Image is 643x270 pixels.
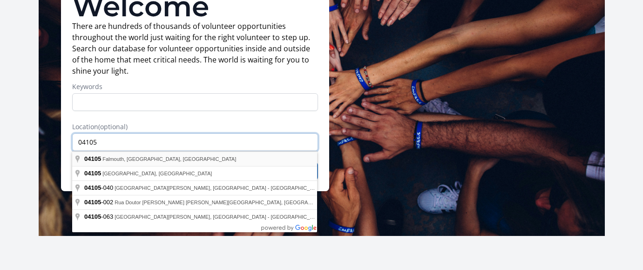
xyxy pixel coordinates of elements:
[84,170,101,177] span: 04105
[72,133,318,151] input: Enter a location
[102,171,212,176] span: [GEOGRAPHIC_DATA], [GEOGRAPHIC_DATA]
[115,200,470,205] span: Rua Doutor [PERSON_NAME] [PERSON_NAME][GEOGRAPHIC_DATA], [GEOGRAPHIC_DATA] - State of [GEOGRAPHIC...
[84,213,115,220] span: -063
[115,185,380,191] span: [GEOGRAPHIC_DATA][PERSON_NAME], [GEOGRAPHIC_DATA] - [GEOGRAPHIC_DATA], [GEOGRAPHIC_DATA]
[72,122,318,132] label: Location
[84,155,101,162] span: 04105
[72,82,318,91] label: Keywords
[84,184,115,191] span: -040
[84,199,101,206] span: 04105
[72,21,318,76] p: There are hundreds of thousands of volunteer opportunities throughout the world just waiting for ...
[115,214,380,220] span: [GEOGRAPHIC_DATA][PERSON_NAME], [GEOGRAPHIC_DATA] - [GEOGRAPHIC_DATA], [GEOGRAPHIC_DATA]
[102,156,236,162] span: Falmouth, [GEOGRAPHIC_DATA], [GEOGRAPHIC_DATA]
[84,199,115,206] span: -002
[98,122,128,131] span: (optional)
[84,213,101,220] span: 04105
[84,184,101,191] span: 04105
